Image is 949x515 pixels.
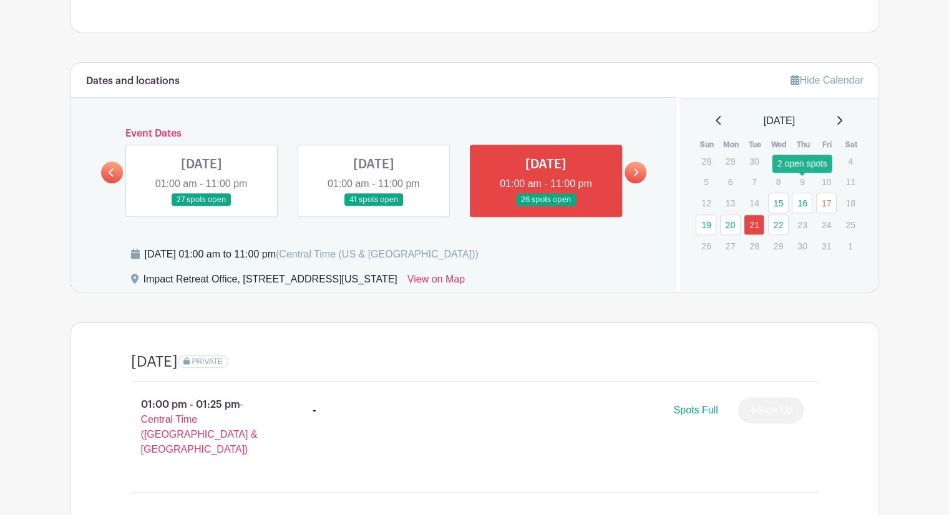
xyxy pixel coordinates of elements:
[720,214,741,235] a: 20
[840,152,860,171] p: 4
[276,249,479,259] span: (Central Time (US & [GEOGRAPHIC_DATA]))
[719,138,744,151] th: Mon
[744,214,764,235] a: 21
[145,247,479,262] div: [DATE] 01:00 am to 11:00 pm
[767,138,792,151] th: Wed
[768,172,789,191] p: 8
[840,236,860,256] p: 1
[720,236,741,256] p: 27
[696,172,716,191] p: 5
[744,172,764,191] p: 7
[816,172,837,191] p: 10
[743,138,767,151] th: Tue
[744,193,764,213] p: 14
[768,193,789,213] a: 15
[768,214,789,235] a: 22
[792,215,812,234] p: 23
[696,193,716,213] p: 12
[744,236,764,256] p: 28
[696,152,716,171] p: 28
[313,403,316,418] div: -
[696,214,716,235] a: 19
[768,236,789,256] p: 29
[86,75,180,87] h6: Dates and locations
[816,215,837,234] p: 24
[720,193,741,213] p: 13
[141,399,258,455] span: - Central Time ([GEOGRAPHIC_DATA] & [GEOGRAPHIC_DATA])
[720,152,741,171] p: 29
[123,128,625,140] h6: Event Dates
[792,172,812,191] p: 9
[815,138,840,151] th: Fri
[816,193,837,213] a: 17
[144,272,397,292] div: Impact Retreat Office, [STREET_ADDRESS][US_STATE]
[772,155,832,173] div: 2 open spots
[764,113,795,128] span: [DATE]
[792,236,812,256] p: 30
[111,392,293,462] p: 01:00 pm - 01:25 pm
[131,353,178,371] h4: [DATE]
[840,215,860,234] p: 25
[695,138,719,151] th: Sun
[816,236,837,256] p: 31
[791,138,815,151] th: Thu
[673,405,718,415] span: Spots Full
[791,75,863,85] a: Hide Calendar
[696,236,716,256] p: 26
[192,357,223,366] span: PRIVATE
[720,172,741,191] p: 6
[744,152,764,171] p: 30
[840,193,860,213] p: 18
[768,152,789,171] p: 1
[839,138,864,151] th: Sat
[792,193,812,213] a: 16
[407,272,465,292] a: View on Map
[840,172,860,191] p: 11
